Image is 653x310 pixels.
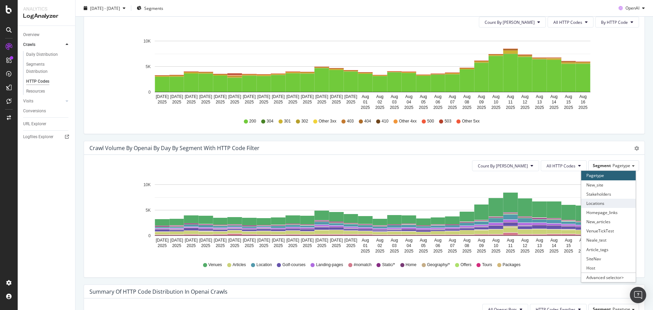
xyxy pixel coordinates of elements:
[581,245,636,254] div: Article_tags
[301,118,308,124] span: 302
[406,100,411,104] text: 04
[228,238,241,243] text: [DATE]
[257,238,270,243] text: [DATE]
[362,238,369,243] text: Aug
[172,100,181,104] text: 2025
[257,94,270,99] text: [DATE]
[449,94,456,99] text: Aug
[507,94,514,99] text: Aug
[535,105,544,110] text: 2025
[581,273,636,282] div: Advanced selector >
[317,100,326,104] text: 2025
[378,243,382,248] text: 02
[492,238,499,243] text: Aug
[185,94,198,99] text: [DATE]
[536,94,543,99] text: Aug
[479,17,546,28] button: Count By [PERSON_NAME]
[506,105,515,110] text: 2025
[347,118,354,124] span: 403
[214,238,227,243] text: [DATE]
[301,94,314,99] text: [DATE]
[436,100,440,104] text: 06
[23,12,70,20] div: LogAnalyzer
[286,238,299,243] text: [DATE]
[89,288,228,295] div: Summary of HTTP Code Distribution in openai crawls
[201,100,210,104] text: 2025
[399,118,417,124] span: Other 4xx
[382,118,388,124] span: 410
[330,94,343,99] text: [DATE]
[493,100,498,104] text: 10
[319,118,336,124] span: Other 3xx
[461,262,471,268] span: Offers
[134,3,166,14] button: Segments
[433,105,442,110] text: 2025
[81,3,128,14] button: [DATE] - [DATE]
[492,94,499,99] text: Aug
[508,100,513,104] text: 11
[508,243,513,248] text: 11
[537,243,542,248] text: 13
[345,94,357,99] text: [DATE]
[581,235,636,245] div: Neale_test
[552,243,556,248] text: 14
[284,118,291,124] span: 301
[462,105,471,110] text: 2025
[566,100,571,104] text: 15
[581,254,636,263] div: SiteNav
[26,88,70,95] a: Resources
[23,133,53,141] div: Logfiles Explorer
[581,226,636,235] div: VenueTickTest
[449,238,456,243] text: Aug
[436,243,440,248] text: 06
[214,94,227,99] text: [DATE]
[463,238,470,243] text: Aug
[303,100,312,104] text: 2025
[536,238,543,243] text: Aug
[391,94,398,99] text: Aug
[427,262,450,268] span: Geography/*
[547,163,575,169] span: All HTTP Codes
[520,105,530,110] text: 2025
[523,100,528,104] text: 12
[228,94,241,99] text: [DATE]
[144,5,163,11] span: Segments
[593,163,611,168] span: Segment
[581,190,636,199] div: Stakeholders
[332,243,341,248] text: 2025
[23,31,70,38] a: Overview
[230,100,239,104] text: 2025
[549,249,558,254] text: 2025
[267,118,273,124] span: 304
[450,243,455,248] text: 07
[448,105,457,110] text: 2025
[520,249,530,254] text: 2025
[156,94,169,99] text: [DATE]
[521,238,529,243] text: Aug
[392,100,397,104] text: 03
[566,243,571,248] text: 15
[23,120,46,128] div: URL Explorer
[89,33,634,112] div: A chart.
[187,243,196,248] text: 2025
[420,238,427,243] text: Aug
[404,249,414,254] text: 2025
[156,238,169,243] text: [DATE]
[420,94,427,99] text: Aug
[26,61,70,75] a: Segments Distribution
[317,243,326,248] text: 2025
[243,238,256,243] text: [DATE]
[316,262,343,268] span: Landing-pages
[625,5,639,11] span: OpenAI
[478,238,485,243] text: Aug
[550,238,557,243] text: Aug
[245,243,254,248] text: 2025
[421,100,426,104] text: 05
[23,108,46,115] div: Conversions
[363,243,368,248] text: 01
[274,100,283,104] text: 2025
[90,5,120,11] span: [DATE] - [DATE]
[579,238,586,243] text: Aug
[477,105,486,110] text: 2025
[375,249,384,254] text: 2025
